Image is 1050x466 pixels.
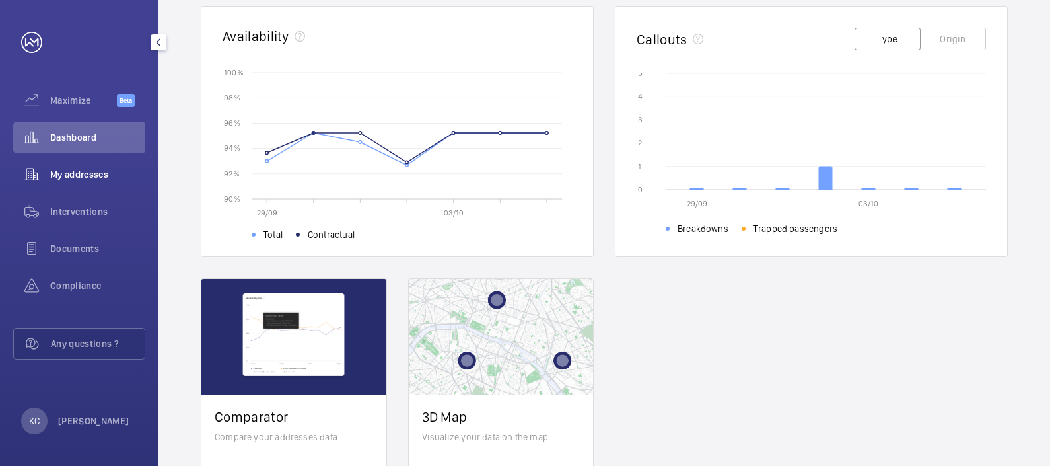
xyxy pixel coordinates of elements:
[224,143,240,153] text: 94 %
[855,28,921,50] button: Type
[50,279,145,292] span: Compliance
[117,94,135,107] span: Beta
[224,93,240,102] text: 98 %
[215,408,373,425] h2: Comparator
[223,28,289,44] h2: Availability
[753,222,837,235] span: Trapped passengers
[638,69,643,78] text: 5
[920,28,986,50] button: Origin
[687,199,707,208] text: 29/09
[51,337,145,350] span: Any questions ?
[224,118,240,128] text: 96 %
[257,208,277,217] text: 29/09
[638,92,643,101] text: 4
[224,194,240,203] text: 90 %
[29,414,40,428] p: KC
[263,228,283,241] span: Total
[638,115,643,124] text: 3
[58,414,129,428] p: [PERSON_NAME]
[215,430,373,444] p: Compare your addresses data
[422,430,580,444] p: Visualize your data on the map
[224,67,244,77] text: 100 %
[50,242,145,255] span: Documents
[50,205,145,218] span: Interventions
[637,31,687,48] h2: Callouts
[638,162,641,171] text: 1
[224,169,240,178] text: 92 %
[50,94,117,107] span: Maximize
[638,138,642,147] text: 2
[50,168,145,181] span: My addresses
[858,199,878,208] text: 03/10
[422,408,580,425] h2: 3D Map
[678,222,728,235] span: Breakdowns
[50,131,145,144] span: Dashboard
[638,185,643,194] text: 0
[308,228,355,241] span: Contractual
[444,208,464,217] text: 03/10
